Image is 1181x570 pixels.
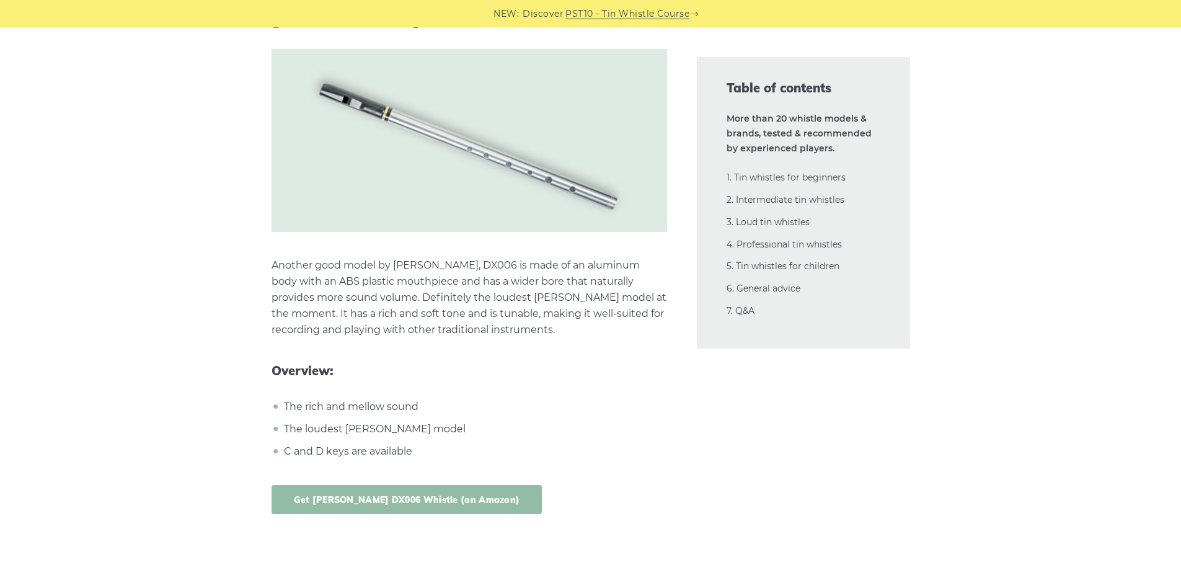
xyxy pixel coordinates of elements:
a: 2. Intermediate tin whistles [727,194,844,205]
a: 7. Q&A [727,305,754,316]
p: Another good model by [PERSON_NAME], DX006 is made of an aluminum body with an ABS plastic mouthp... [272,257,667,338]
a: 1. Tin whistles for beginners [727,172,846,183]
a: PST10 - Tin Whistle Course [565,7,689,21]
li: The loudest [PERSON_NAME] model [281,421,667,437]
span: NEW: [493,7,519,21]
a: 6. General advice [727,283,800,294]
a: 5. Tin whistles for children [727,261,839,272]
a: Get [PERSON_NAME] DX006 Whistle (on Amazon) [272,485,542,514]
a: 3. Loud tin whistles [727,216,810,228]
h3: [PERSON_NAME] DX006 [272,7,667,29]
li: C and D keys are available [281,443,667,460]
a: 4. Professional tin whistles [727,239,842,250]
span: Overview: [272,363,667,378]
span: Table of contents [727,79,880,97]
span: Discover [523,7,564,21]
strong: More than 20 whistle models & brands, tested & recommended by experienced players. [727,113,872,154]
img: Tony Dixon DX006 Tin Whistle [272,49,667,232]
li: The rich and mellow sound [281,399,667,415]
